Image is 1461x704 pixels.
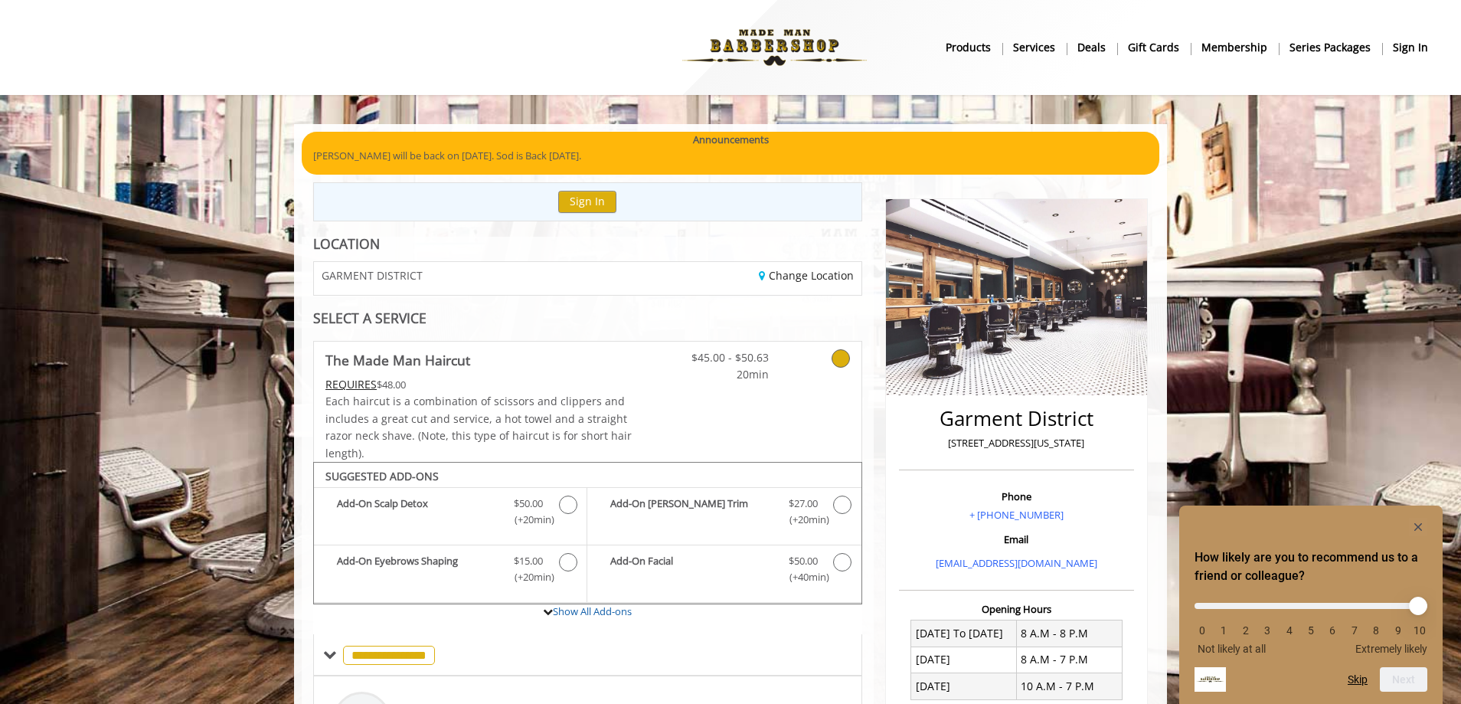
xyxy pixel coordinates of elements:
span: $27.00 [789,496,818,512]
li: 1 [1216,624,1231,637]
span: GARMENT DISTRICT [322,270,423,281]
button: Skip [1348,673,1368,686]
td: 10 A.M - 7 P.M [1016,673,1122,699]
span: (+40min ) [780,569,825,585]
p: [PERSON_NAME] will be back on [DATE]. Sod is Back [DATE]. [313,148,1148,164]
h3: Email [903,534,1130,545]
button: Next question [1380,667,1427,692]
a: Show All Add-ons [553,604,632,618]
li: 6 [1325,624,1340,637]
span: This service needs some Advance to be paid before we block your appointment [325,377,377,391]
b: The Made Man Haircut [325,349,470,371]
td: [DATE] To [DATE] [911,621,1017,647]
label: Add-On Facial [595,553,853,589]
div: $48.00 [325,376,633,393]
img: Made Man Barbershop logo [669,5,880,90]
span: (+20min ) [506,569,551,585]
button: Hide survey [1409,518,1427,536]
a: sign insign in [1382,36,1439,58]
li: 3 [1260,624,1275,637]
p: [STREET_ADDRESS][US_STATE] [903,435,1130,451]
b: Series packages [1289,39,1371,56]
span: Each haircut is a combination of scissors and clippers and includes a great cut and service, a ho... [325,394,632,460]
a: DealsDeals [1067,36,1117,58]
h3: Phone [903,491,1130,502]
b: Add-On Facial [610,553,773,585]
li: 9 [1391,624,1406,637]
h3: Opening Hours [899,604,1134,614]
b: Add-On Eyebrows Shaping [337,553,498,585]
b: LOCATION [313,234,380,253]
button: Sign In [558,191,616,213]
span: $15.00 [514,553,543,569]
b: Membership [1201,39,1267,56]
a: [EMAIL_ADDRESS][DOMAIN_NAME] [936,556,1097,570]
label: Add-On Scalp Detox [322,496,579,532]
span: (+20min ) [506,512,551,528]
h2: Garment District [903,408,1130,430]
span: (+20min ) [780,512,825,528]
b: Announcements [693,132,769,148]
div: SELECT A SERVICE [313,311,862,326]
span: Extremely likely [1355,643,1427,655]
a: Change Location [759,268,854,283]
a: Gift cardsgift cards [1117,36,1191,58]
span: Not likely at all [1198,643,1266,655]
b: SUGGESTED ADD-ONS [325,469,439,483]
b: sign in [1393,39,1428,56]
li: 5 [1303,624,1319,637]
a: MembershipMembership [1191,36,1279,58]
td: [DATE] [911,673,1017,699]
span: 20min [678,366,769,383]
td: [DATE] [911,647,1017,673]
label: Add-On Eyebrows Shaping [322,553,579,589]
b: gift cards [1128,39,1179,56]
li: 0 [1195,624,1210,637]
b: products [946,39,991,56]
b: Deals [1077,39,1106,56]
div: How likely are you to recommend us to a friend or colleague? Select an option from 0 to 10, with ... [1195,591,1427,655]
span: $50.00 [514,496,543,512]
li: 2 [1238,624,1253,637]
td: 8 A.M - 7 P.M [1016,647,1122,673]
li: 4 [1282,624,1297,637]
a: + [PHONE_NUMBER] [969,508,1064,522]
div: How likely are you to recommend us to a friend or colleague? Select an option from 0 to 10, with ... [1195,518,1427,692]
a: Series packagesSeries packages [1279,36,1382,58]
li: 10 [1412,624,1427,637]
li: 8 [1368,624,1384,637]
h2: How likely are you to recommend us to a friend or colleague? Select an option from 0 to 10, with ... [1195,548,1427,585]
b: Add-On Scalp Detox [337,496,498,528]
a: ServicesServices [1002,36,1067,58]
b: Services [1013,39,1055,56]
td: 8 A.M - 8 P.M [1016,621,1122,647]
a: Productsproducts [935,36,1002,58]
div: The Made Man Haircut Add-onS [313,462,862,604]
span: $45.00 - $50.63 [678,349,769,366]
label: Add-On Beard Trim [595,496,853,532]
li: 7 [1347,624,1362,637]
span: $50.00 [789,553,818,569]
b: Add-On [PERSON_NAME] Trim [610,496,773,528]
